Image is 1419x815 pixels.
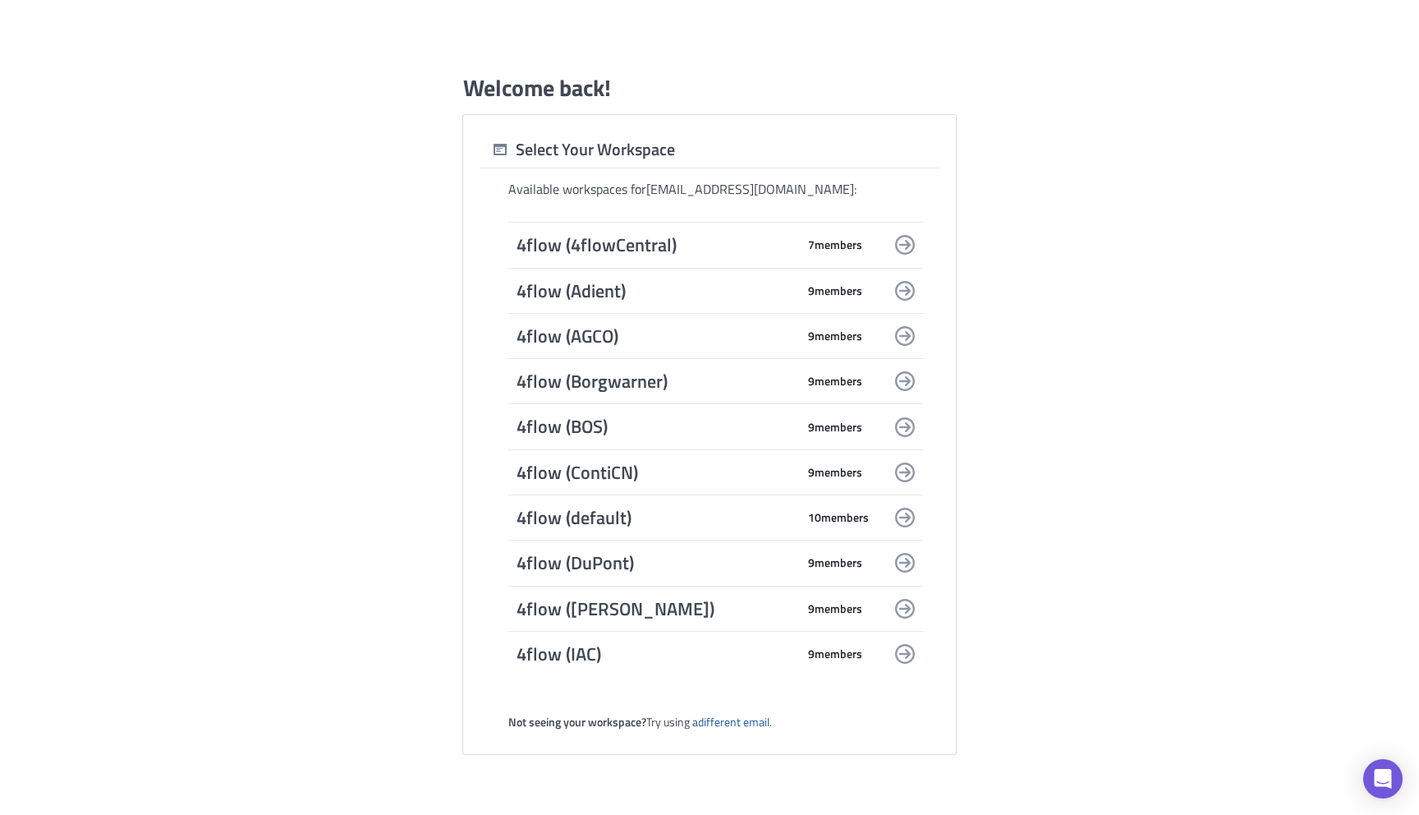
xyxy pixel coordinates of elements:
a: different email [698,713,769,730]
span: 4flow (4flowCentral) [517,233,796,256]
span: 4flow (default) [517,506,796,529]
h1: Welcome back! [463,73,611,103]
span: 7 member s [808,237,862,252]
span: 4flow (Borgwarner) [517,370,796,393]
div: Select Your Workspace [480,139,675,160]
div: Try using a . [508,715,923,730]
span: 4flow (ContiCN) [517,461,796,484]
span: 9 member s [808,465,862,480]
span: 4flow (IAC) [517,642,796,665]
span: 9 member s [808,555,862,570]
strong: Not seeing your workspace? [508,713,646,730]
span: 4flow (AGCO) [517,325,796,348]
div: Available workspaces for [EMAIL_ADDRESS][DOMAIN_NAME] : [508,181,923,198]
span: 9 member s [808,374,862,389]
span: 9 member s [808,329,862,343]
div: Open Intercom Messenger [1363,759,1403,799]
span: 9 member s [808,647,862,661]
span: 4flow ([PERSON_NAME]) [517,597,796,620]
span: 10 member s [808,510,869,525]
span: 9 member s [808,283,862,298]
span: 9 member s [808,601,862,616]
span: 4flow (DuPont) [517,551,796,574]
span: 9 member s [808,420,862,435]
span: 4flow (BOS) [517,415,796,438]
span: 4flow (Adient) [517,279,796,302]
